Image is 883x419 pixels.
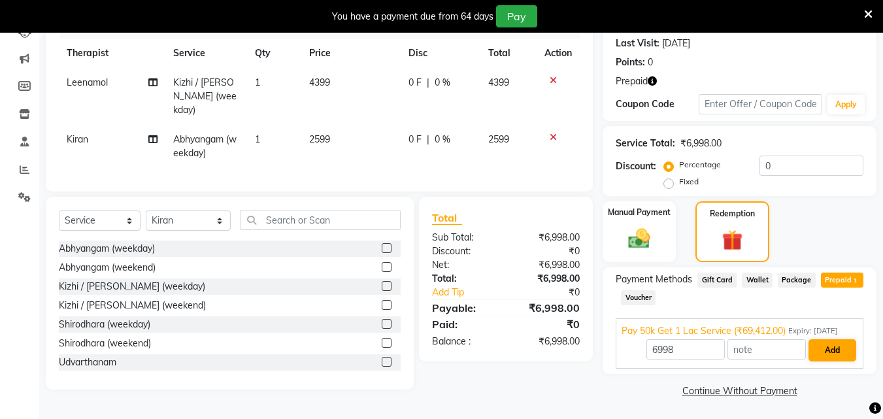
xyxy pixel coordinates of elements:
[255,133,260,145] span: 1
[537,39,580,68] th: Action
[173,133,237,159] span: Abhyangam (weekday)
[778,273,816,288] span: Package
[622,226,657,251] img: _cash.svg
[422,244,506,258] div: Discount:
[422,258,506,272] div: Net:
[616,37,659,50] div: Last Visit:
[821,273,863,288] span: Prepaid
[827,95,865,114] button: Apply
[616,159,656,173] div: Discount:
[506,300,590,316] div: ₹6,998.00
[435,76,450,90] span: 0 %
[422,316,506,332] div: Paid:
[165,39,247,68] th: Service
[241,210,401,230] input: Search or Scan
[679,159,721,171] label: Percentage
[332,10,493,24] div: You have a payment due from 64 days
[427,133,429,146] span: |
[247,39,301,68] th: Qty
[506,231,590,244] div: ₹6,998.00
[67,76,108,88] span: Leenamol
[616,56,645,69] div: Points:
[697,273,737,288] span: Gift Card
[422,335,506,348] div: Balance :
[432,211,462,225] span: Total
[408,133,422,146] span: 0 F
[480,39,537,68] th: Total
[488,76,509,88] span: 4399
[506,244,590,258] div: ₹0
[496,5,537,27] button: Pay
[662,37,690,50] div: [DATE]
[699,94,822,114] input: Enter Offer / Coupon Code
[616,137,675,150] div: Service Total:
[309,76,330,88] span: 4399
[622,324,786,338] span: Pay 50k Get 1 Lac Service (₹69,412.00)
[173,76,237,116] span: Kizhi / [PERSON_NAME] (weekday)
[616,97,698,111] div: Coupon Code
[716,227,749,253] img: _gift.svg
[488,133,509,145] span: 2599
[67,133,88,145] span: Kiran
[680,137,722,150] div: ₹6,998.00
[646,339,725,360] input: Amount
[59,39,165,68] th: Therapist
[435,133,450,146] span: 0 %
[59,299,206,312] div: Kizhi / [PERSON_NAME] (weekend)
[422,272,506,286] div: Total:
[506,335,590,348] div: ₹6,998.00
[852,277,859,285] span: 1
[309,133,330,145] span: 2599
[401,39,480,68] th: Disc
[255,76,260,88] span: 1
[506,316,590,332] div: ₹0
[422,231,506,244] div: Sub Total:
[648,56,653,69] div: 0
[59,356,116,369] div: Udvarthanam
[616,75,648,88] span: Prepaid
[506,258,590,272] div: ₹6,998.00
[616,273,692,286] span: Payment Methods
[605,384,874,398] a: Continue Without Payment
[788,326,838,337] span: Expiry: [DATE]
[59,261,156,275] div: Abhyangam (weekend)
[408,76,422,90] span: 0 F
[679,176,699,188] label: Fixed
[59,242,155,256] div: Abhyangam (weekday)
[59,280,205,293] div: Kizhi / [PERSON_NAME] (weekday)
[422,300,506,316] div: Payable:
[727,339,806,360] input: note
[621,290,656,305] span: Voucher
[608,207,671,218] label: Manual Payment
[808,339,856,361] button: Add
[59,318,150,331] div: Shirodhara (weekday)
[520,286,590,299] div: ₹0
[301,39,401,68] th: Price
[742,273,773,288] span: Wallet
[422,286,520,299] a: Add Tip
[59,337,151,350] div: Shirodhara (weekend)
[427,76,429,90] span: |
[506,272,590,286] div: ₹6,998.00
[710,208,755,220] label: Redemption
